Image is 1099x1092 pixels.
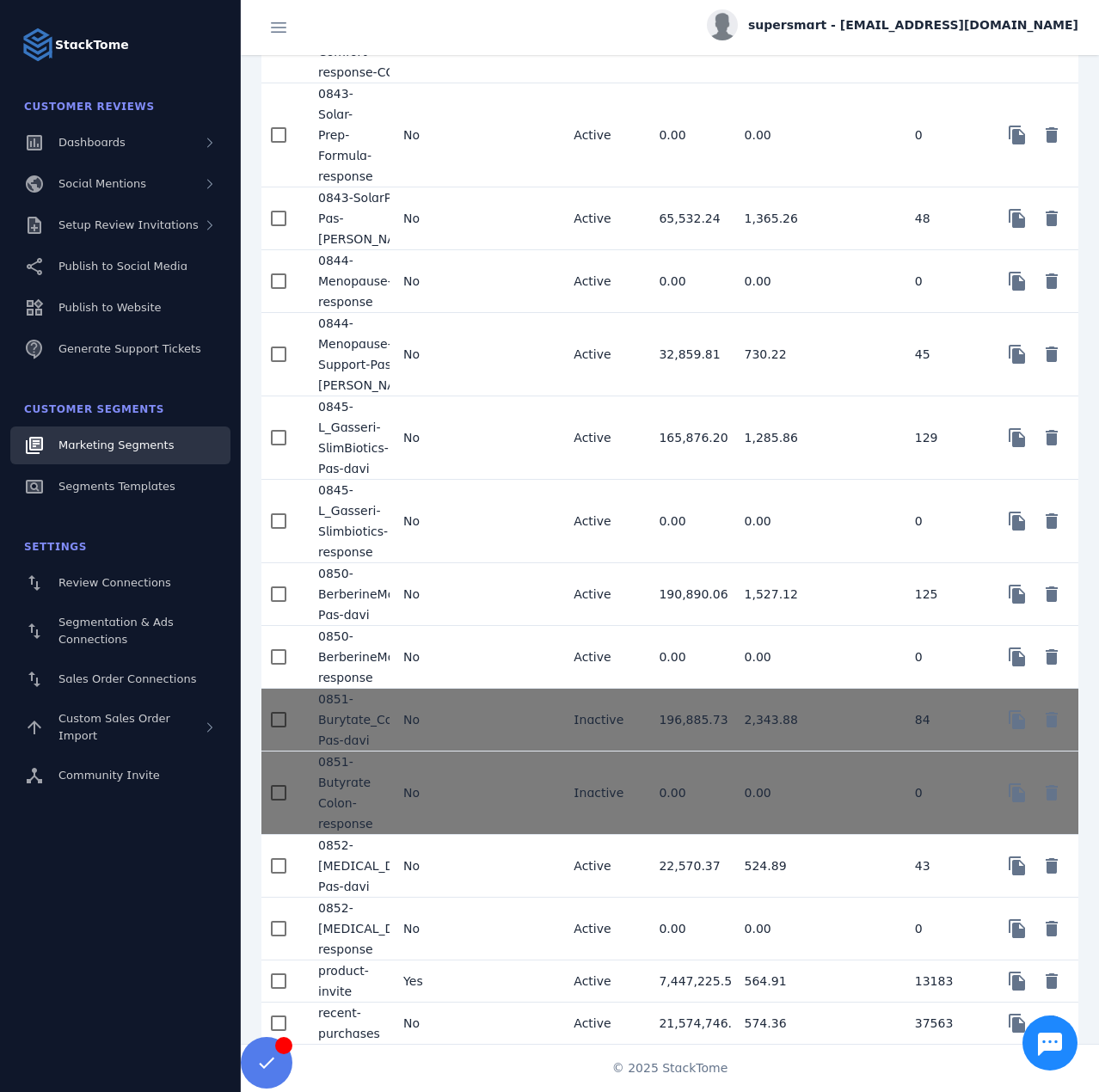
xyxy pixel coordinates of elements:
span: Settings [24,541,87,553]
a: Segmentation & Ads Connections [10,605,230,657]
mat-cell: 21,574,746.00 [645,1003,730,1044]
mat-cell: 2,343.88 [731,689,816,752]
span: Segmentation & Ads Connections [58,616,174,646]
button: Delete [1035,337,1069,371]
mat-cell: No [390,313,475,396]
mat-cell: Active [560,960,645,1003]
mat-cell: 0.00 [645,83,730,187]
mat-cell: 0 [901,626,986,689]
a: Publish to Website [10,289,230,327]
mat-cell: Yes [390,960,475,1003]
span: Publish to Social Media [58,260,187,273]
mat-cell: 0.00 [731,626,816,689]
mat-cell: 0.00 [731,480,816,563]
mat-cell: 0851-Butyrate Colon-response [304,752,390,835]
button: supersmart - [EMAIL_ADDRESS][DOMAIN_NAME] [707,9,1078,40]
mat-cell: 32,859.81 [645,313,730,396]
mat-cell: Active [560,835,645,898]
button: Copy [1000,640,1035,674]
mat-cell: Active [560,626,645,689]
mat-cell: 574.36 [731,1003,816,1044]
button: Copy [1000,264,1035,298]
strong: StackTome [55,36,129,54]
button: Delete [1035,964,1069,998]
mat-cell: Active [560,396,645,480]
a: Community Invite [10,757,230,794]
mat-cell: 0.00 [645,250,730,313]
button: Copy [1000,201,1035,236]
mat-cell: 84 [901,689,986,752]
button: Delete [1035,640,1069,674]
mat-cell: 0850-BerberineMax-response [304,626,390,689]
mat-cell: No [390,835,475,898]
mat-cell: Active [560,898,645,960]
mat-cell: 22,570.37 [645,835,730,898]
mat-cell: 0.00 [645,898,730,960]
mat-cell: 0.00 [731,83,816,187]
mat-cell: 196,885.73 [645,689,730,752]
span: supersmart - [EMAIL_ADDRESS][DOMAIN_NAME] [748,16,1078,34]
button: Copy [1000,1006,1035,1040]
mat-cell: Active [560,250,645,313]
mat-cell: 0843-SolarPrep-Pas-[PERSON_NAME] [304,187,390,250]
button: Copy [1000,504,1035,538]
mat-cell: Active [560,83,645,187]
mat-cell: 48 [901,187,986,250]
mat-cell: 0 [901,752,986,835]
mat-cell: No [390,898,475,960]
mat-cell: Active [560,1003,645,1044]
mat-cell: 0852-[MEDICAL_DATA]-Pas-davi [304,835,390,898]
span: © 2025 StackTome [612,1059,728,1077]
span: Setup Review Invitations [58,218,199,231]
button: Delete [1035,24,1069,58]
mat-cell: Active [560,313,645,396]
mat-cell: Active [560,187,645,250]
button: Copy [1000,964,1035,998]
button: Delete [1035,702,1069,737]
span: Customer Segments [24,403,164,415]
button: Delete [1035,504,1069,538]
mat-cell: 0852-[MEDICAL_DATA]-response [304,898,390,960]
mat-cell: 1,285.86 [731,396,816,480]
mat-cell: 0844-Menopause-response [304,250,390,313]
mat-cell: 0.00 [645,480,730,563]
mat-cell: 65,532.24 [645,187,730,250]
mat-cell: Inactive [560,689,645,752]
span: Community Invite [58,769,160,782]
a: Sales Order Connections [10,660,230,698]
mat-cell: 13183 [901,960,986,1003]
button: Copy [1000,911,1035,946]
button: Copy [1000,776,1035,810]
button: Delete [1035,911,1069,946]
a: Segments Templates [10,468,230,506]
mat-cell: 0 [901,250,986,313]
button: Delete [1035,849,1069,883]
mat-cell: No [390,626,475,689]
mat-cell: 0845-L_Gasseri-SlimBiotics-Pas-davi [304,396,390,480]
span: Social Mentions [58,177,146,190]
a: Marketing Segments [10,426,230,464]
mat-cell: 0843-Solar-Prep-Formula-response [304,83,390,187]
a: Publish to Social Media [10,248,230,285]
mat-cell: 165,876.20 [645,396,730,480]
mat-cell: 0 [901,898,986,960]
mat-cell: 0845-L_Gasseri-Slimbiotics-response [304,480,390,563]
mat-cell: 0844-Menopause-Support-Pas-[PERSON_NAME] [304,313,390,396]
button: Delete [1035,118,1069,152]
mat-cell: 0851-Burytate_Colon-Pas-davi [304,689,390,752]
mat-cell: 1,365.26 [731,187,816,250]
span: Publish to Website [58,301,161,314]
mat-cell: No [390,752,475,835]
mat-cell: 7,447,225.50 [645,960,730,1003]
button: Copy [1000,849,1035,883]
mat-cell: No [390,689,475,752]
span: Segments Templates [58,480,175,493]
mat-cell: No [390,83,475,187]
mat-cell: Active [560,563,645,626]
mat-cell: 0.00 [645,626,730,689]
button: Copy [1000,577,1035,611]
mat-cell: product-invite [304,960,390,1003]
button: Delete [1035,420,1069,455]
mat-cell: 0850-BerberineMax-Pas-davi [304,563,390,626]
mat-cell: 190,890.06 [645,563,730,626]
